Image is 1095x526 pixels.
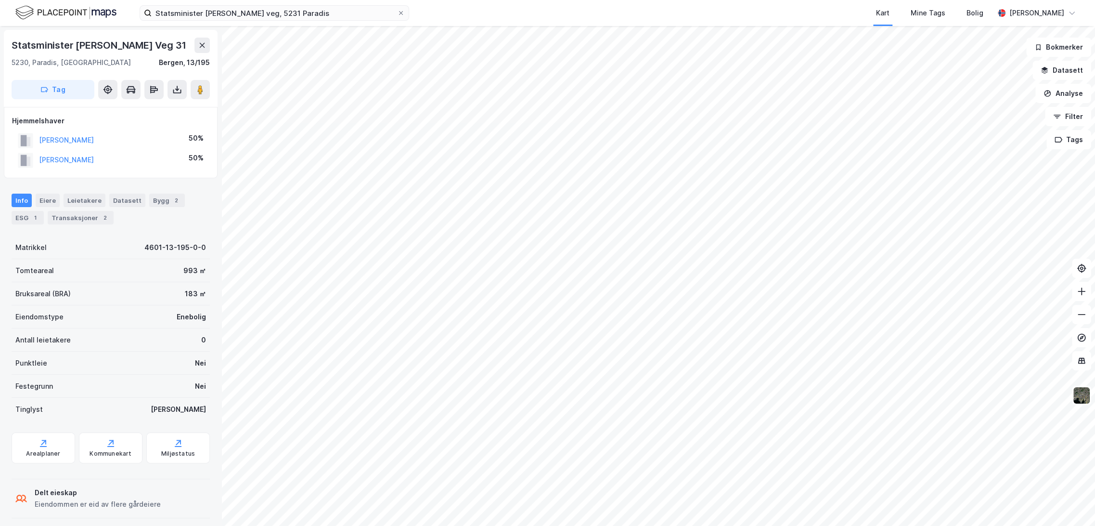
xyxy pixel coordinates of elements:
[1047,480,1095,526] iframe: Chat Widget
[183,265,206,276] div: 993 ㎡
[876,7,889,19] div: Kart
[15,334,71,346] div: Antall leietakere
[1047,480,1095,526] div: Kontrollprogram for chat
[1009,7,1064,19] div: [PERSON_NAME]
[30,213,40,223] div: 1
[15,265,54,276] div: Tomteareal
[1045,107,1091,126] button: Filter
[911,7,945,19] div: Mine Tags
[15,4,116,21] img: logo.f888ab2527a4732fd821a326f86c7f29.svg
[152,6,397,20] input: Søk på adresse, matrikkel, gårdeiere, leietakere eller personer
[177,311,206,323] div: Enebolig
[1026,38,1091,57] button: Bokmerker
[1035,84,1091,103] button: Analyse
[171,196,181,205] div: 2
[1072,386,1091,405] img: 9k=
[12,115,209,127] div: Hjemmelshaver
[12,80,94,99] button: Tag
[90,450,131,458] div: Kommunekart
[144,242,206,253] div: 4601-13-195-0-0
[35,487,161,499] div: Delt eieskap
[149,194,185,207] div: Bygg
[35,499,161,510] div: Eiendommen er eid av flere gårdeiere
[26,450,60,458] div: Arealplaner
[109,194,145,207] div: Datasett
[966,7,983,19] div: Bolig
[161,450,195,458] div: Miljøstatus
[36,194,60,207] div: Eiere
[12,194,32,207] div: Info
[151,404,206,415] div: [PERSON_NAME]
[12,57,131,68] div: 5230, Paradis, [GEOGRAPHIC_DATA]
[195,357,206,369] div: Nei
[15,288,71,300] div: Bruksareal (BRA)
[189,132,204,144] div: 50%
[159,57,210,68] div: Bergen, 13/195
[1046,130,1091,149] button: Tags
[185,288,206,300] div: 183 ㎡
[64,194,105,207] div: Leietakere
[201,334,206,346] div: 0
[195,381,206,392] div: Nei
[15,381,53,392] div: Festegrunn
[100,213,110,223] div: 2
[189,152,204,164] div: 50%
[15,357,47,369] div: Punktleie
[1032,61,1091,80] button: Datasett
[12,38,188,53] div: Statsminister [PERSON_NAME] Veg 31
[15,311,64,323] div: Eiendomstype
[48,211,114,224] div: Transaksjoner
[12,211,44,224] div: ESG
[15,404,43,415] div: Tinglyst
[15,242,47,253] div: Matrikkel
